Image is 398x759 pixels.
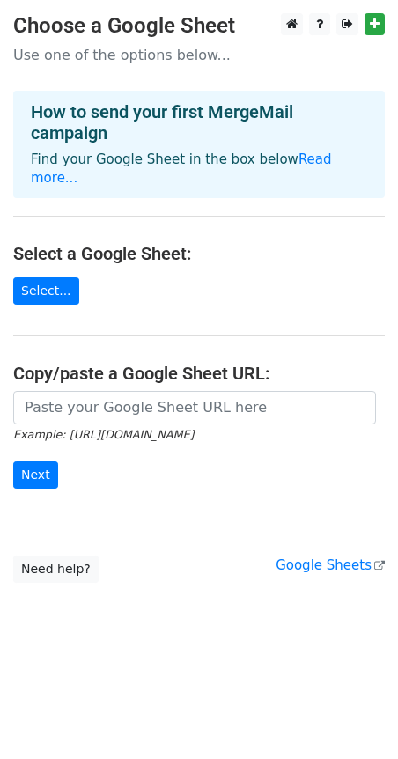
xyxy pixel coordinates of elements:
p: Use one of the options below... [13,46,385,64]
h4: Copy/paste a Google Sheet URL: [13,363,385,384]
a: Google Sheets [276,557,385,573]
h3: Choose a Google Sheet [13,13,385,39]
h4: How to send your first MergeMail campaign [31,101,367,144]
a: Read more... [31,151,332,186]
a: Need help? [13,556,99,583]
input: Next [13,461,58,489]
small: Example: [URL][DOMAIN_NAME] [13,428,194,441]
p: Find your Google Sheet in the box below [31,151,367,188]
a: Select... [13,277,79,305]
input: Paste your Google Sheet URL here [13,391,376,424]
iframe: Chat Widget [310,674,398,759]
h4: Select a Google Sheet: [13,243,385,264]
